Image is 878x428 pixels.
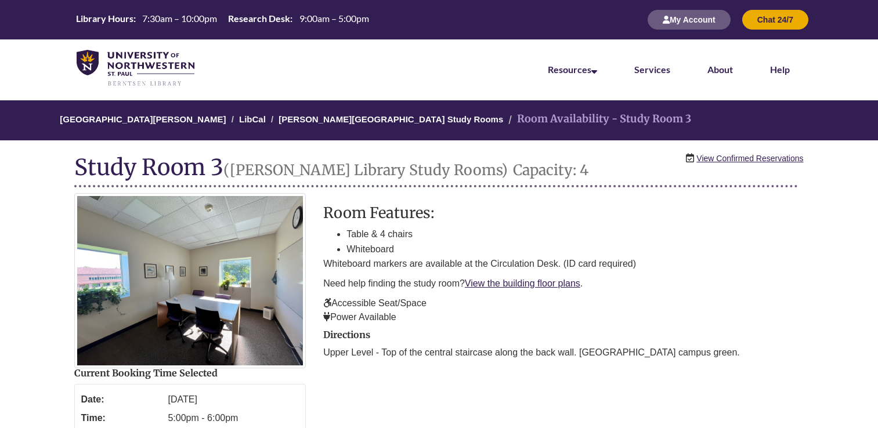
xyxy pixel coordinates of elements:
[323,277,803,291] p: Need help finding the study room? .
[770,64,790,75] a: Help
[81,390,162,409] dt: Date:
[323,205,803,221] h3: Room Features:
[299,13,369,24] span: 9:00am – 5:00pm
[742,14,808,24] a: Chat 24/7
[223,12,294,25] th: Research Desk:
[513,161,588,179] small: Capacity: 4
[60,114,226,124] a: [GEOGRAPHIC_DATA][PERSON_NAME]
[696,152,803,165] a: View Confirmed Reservations
[465,278,580,288] a: View the building floor plans
[168,390,299,409] dd: [DATE]
[74,155,797,187] h1: Study Room 3
[707,64,733,75] a: About
[648,14,731,24] a: My Account
[279,114,503,124] a: [PERSON_NAME][GEOGRAPHIC_DATA] Study Rooms
[505,111,691,128] li: Room Availability - Study Room 3
[346,227,803,242] li: Table & 4 chairs
[346,242,803,257] li: Whiteboard
[323,330,803,360] div: directions
[71,12,373,27] a: Hours Today
[323,205,803,324] div: description
[223,161,508,179] small: ([PERSON_NAME] Library Study Rooms)
[648,10,731,30] button: My Account
[634,64,670,75] a: Services
[742,10,808,30] button: Chat 24/7
[77,50,194,87] img: UNWSP Library Logo
[71,12,138,25] th: Library Hours:
[81,409,162,427] dt: Time:
[323,330,803,340] h2: Directions
[323,296,803,324] p: Accessible Seat/Space Power Available
[74,368,306,379] h2: Current Booking Time Selected
[548,64,597,75] a: Resources
[323,257,803,271] p: Whiteboard markers are available at the Circulation Desk. (ID card required)
[74,100,803,140] nav: Breadcrumb
[74,193,306,368] img: Study Room 3
[142,13,217,24] span: 7:30am – 10:00pm
[239,114,266,124] a: LibCal
[323,346,803,360] p: Upper Level - Top of the central staircase along the back wall. [GEOGRAPHIC_DATA] campus green.
[71,12,373,26] table: Hours Today
[168,409,299,427] dd: 5:00pm - 6:00pm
